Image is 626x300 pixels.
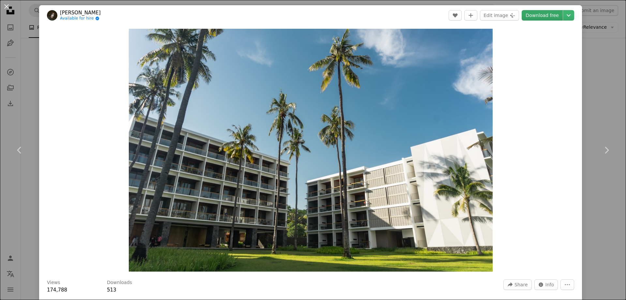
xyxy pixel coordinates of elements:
[560,279,574,290] button: More Actions
[107,279,132,286] h3: Downloads
[129,29,493,272] button: Zoom in on this image
[514,280,528,290] span: Share
[107,287,116,293] span: 513
[480,10,519,21] button: Edit image
[47,10,57,21] img: Go to Axel Bimashanda's profile
[545,280,554,290] span: Info
[587,119,626,182] a: Next
[464,10,477,21] button: Add to Collection
[47,287,67,293] span: 174,788
[563,10,574,21] button: Choose download size
[449,10,462,21] button: Like
[129,29,493,272] img: white concrete building near green grass field during daytime
[534,279,558,290] button: Stats about this image
[47,279,60,286] h3: Views
[60,16,101,21] a: Available for hire
[503,279,531,290] button: Share this image
[60,9,101,16] a: [PERSON_NAME]
[522,10,563,21] a: Download free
